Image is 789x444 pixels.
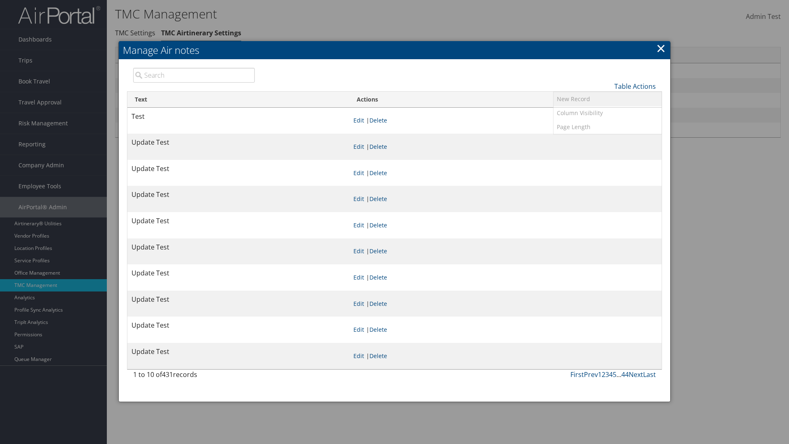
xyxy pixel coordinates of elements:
[614,82,656,91] a: Table Actions
[369,273,387,281] a: Delete
[616,370,621,379] span: …
[127,92,349,108] th: Text
[656,40,666,56] a: ×
[131,190,345,200] p: Update Test
[554,92,662,106] a: New Record
[369,143,387,150] a: Delete
[131,137,345,148] p: Update Test
[131,216,345,227] p: Update Test
[353,247,364,255] a: Edit
[605,370,609,379] a: 3
[349,134,662,160] td: |
[349,238,662,265] td: |
[369,300,387,308] a: Delete
[629,370,643,379] a: Next
[584,370,598,379] a: Prev
[131,294,345,305] p: Update Test
[570,370,584,379] a: First
[349,160,662,186] td: |
[369,326,387,333] a: Delete
[131,268,345,279] p: Update Test
[369,195,387,203] a: Delete
[349,343,662,369] td: |
[131,347,345,357] p: Update Test
[369,247,387,255] a: Delete
[131,164,345,174] p: Update Test
[643,370,656,379] a: Last
[353,326,364,333] a: Edit
[349,186,662,212] td: |
[131,320,345,331] p: Update Test
[602,370,605,379] a: 2
[598,370,602,379] a: 1
[349,317,662,343] td: |
[349,291,662,317] td: |
[369,169,387,177] a: Delete
[353,195,364,203] a: Edit
[554,120,662,134] a: Page Length
[119,41,670,59] h2: Manage Air notes
[353,352,364,360] a: Edit
[349,212,662,238] td: |
[554,106,662,120] a: Column Visibility
[353,273,364,281] a: Edit
[133,370,255,384] div: 1 to 10 of records
[353,221,364,229] a: Edit
[353,116,364,124] a: Edit
[613,370,616,379] a: 5
[349,264,662,291] td: |
[369,221,387,229] a: Delete
[369,116,387,124] a: Delete
[353,169,364,177] a: Edit
[353,143,364,150] a: Edit
[621,370,629,379] a: 44
[162,370,173,379] span: 431
[609,370,613,379] a: 4
[349,92,662,108] th: Actions
[349,108,662,134] td: |
[133,68,255,83] input: Search
[369,352,387,360] a: Delete
[353,300,364,308] a: Edit
[131,111,345,122] p: Test
[131,242,345,253] p: Update Test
